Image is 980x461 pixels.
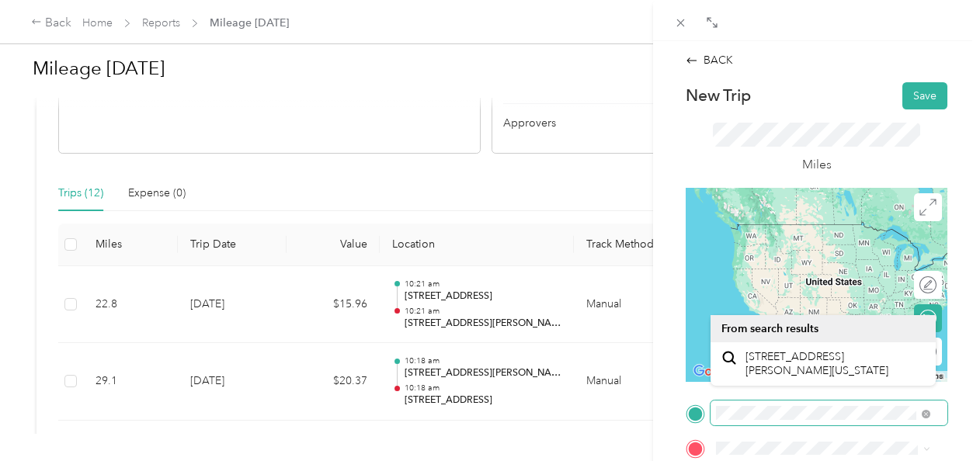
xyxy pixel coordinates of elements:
p: Miles [802,155,832,175]
p: New Trip [686,85,751,106]
div: BACK [686,52,733,68]
img: Google [690,362,741,382]
a: Open this area in Google Maps (opens a new window) [690,362,741,382]
span: [STREET_ADDRESS][PERSON_NAME][US_STATE] [745,350,925,377]
span: From search results [721,322,818,335]
button: Save [902,82,947,109]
